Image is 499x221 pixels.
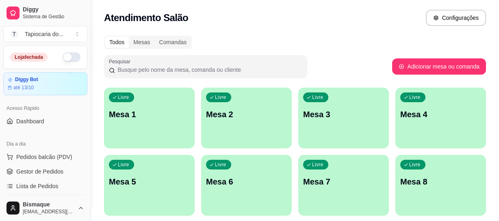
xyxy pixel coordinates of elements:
[395,88,486,148] button: LivreMesa 4
[206,109,287,120] p: Mesa 2
[201,155,292,216] button: LivreMesa 6
[104,11,188,24] h2: Atendimento Salão
[3,102,87,115] div: Acesso Rápido
[16,167,63,176] span: Gestor de Pedidos
[409,161,421,168] p: Livre
[3,72,87,95] a: Diggy Botaté 13/10
[392,58,486,75] button: Adicionar mesa ou comanda
[23,13,84,20] span: Sistema de Gestão
[3,180,87,193] a: Lista de Pedidos
[109,58,133,65] label: Pesquisar
[105,36,129,48] div: Todos
[3,26,87,42] button: Select a team
[115,66,302,74] input: Pesquisar
[312,94,323,101] p: Livre
[298,88,389,148] button: LivreMesa 3
[109,109,190,120] p: Mesa 1
[3,115,87,128] a: Dashboard
[409,94,421,101] p: Livre
[426,10,486,26] button: Configurações
[3,194,87,207] a: Salão / Mesas
[23,208,74,215] span: [EMAIL_ADDRESS][DOMAIN_NAME]
[201,88,292,148] button: LivreMesa 2
[16,153,72,161] span: Pedidos balcão (PDV)
[118,161,129,168] p: Livre
[3,3,87,23] a: DiggySistema de Gestão
[129,36,154,48] div: Mesas
[118,94,129,101] p: Livre
[13,84,34,91] article: até 13/10
[400,176,481,187] p: Mesa 8
[298,155,389,216] button: LivreMesa 7
[63,52,80,62] button: Alterar Status
[3,198,87,218] button: Bismaque[EMAIL_ADDRESS][DOMAIN_NAME]
[400,109,481,120] p: Mesa 4
[10,30,18,38] span: T
[312,161,323,168] p: Livre
[109,176,190,187] p: Mesa 5
[104,88,195,148] button: LivreMesa 1
[10,53,48,62] div: Loja fechada
[3,137,87,150] div: Dia a dia
[15,77,38,83] article: Diggy Bot
[303,109,384,120] p: Mesa 3
[303,176,384,187] p: Mesa 7
[155,36,191,48] div: Comandas
[25,30,63,38] div: Tapiocaria do ...
[395,155,486,216] button: LivreMesa 8
[23,6,84,13] span: Diggy
[23,201,74,208] span: Bismaque
[3,165,87,178] a: Gestor de Pedidos
[215,94,226,101] p: Livre
[3,150,87,163] button: Pedidos balcão (PDV)
[206,176,287,187] p: Mesa 6
[16,182,59,190] span: Lista de Pedidos
[104,155,195,216] button: LivreMesa 5
[16,117,44,125] span: Dashboard
[215,161,226,168] p: Livre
